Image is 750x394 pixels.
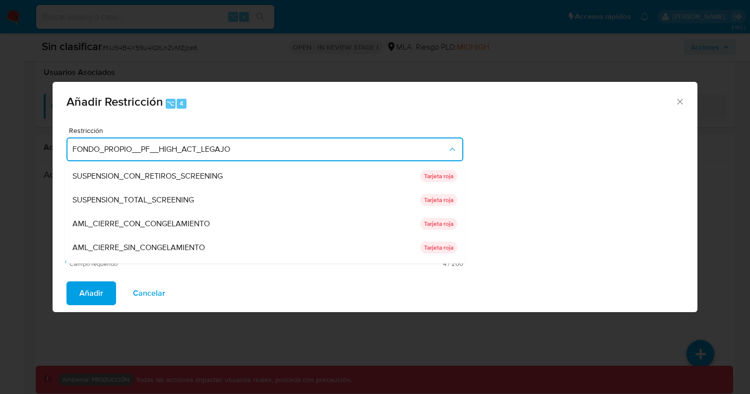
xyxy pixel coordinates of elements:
span: SUSPENSION_TOTAL_SCREENING [72,195,194,205]
span: AML_CIERRE_SIN_CONGELAMIENTO [72,243,205,253]
button: Cerrar ventana [675,97,684,106]
span: AML_CIERRE_CON_CONGELAMIENTO [72,219,210,229]
p: Tarjeta roja [420,242,457,254]
p: Tarjeta roja [420,170,457,182]
span: ⌥ [167,99,174,108]
button: Cancelar [120,281,178,305]
p: Tarjeta roja [420,218,457,230]
span: SUSPENSION_CON_RETIROS_SCREENING [72,171,223,181]
span: Máximo 200 caracteres [266,261,463,267]
span: FONDO_PROPIO__PF__HIGH_ACT_LEGAJO [72,144,447,154]
span: Cancelar [133,282,165,304]
button: Añadir [66,281,116,305]
span: Añadir [79,282,103,304]
span: Añadir Restricción [66,93,163,110]
span: Restricción [69,127,466,134]
span: 4 [180,99,184,108]
p: Tarjeta roja [420,194,457,206]
span: Campo requerido [69,261,266,267]
button: Restriction [66,137,463,161]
